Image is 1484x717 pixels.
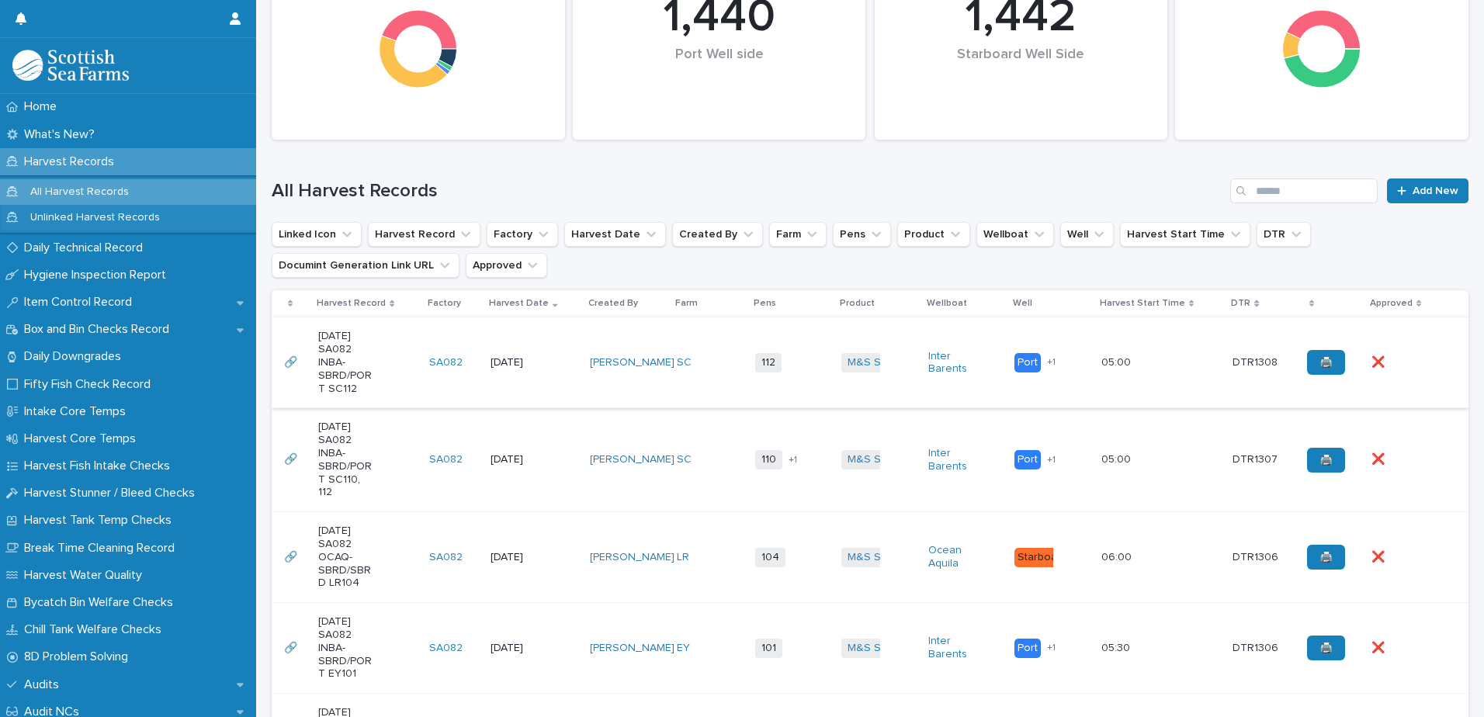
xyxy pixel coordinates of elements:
[1371,353,1388,369] p: ❌
[1319,643,1333,653] span: 🖨️
[928,350,983,376] a: Inter Barents
[755,548,785,567] span: 104
[18,404,138,419] p: Intake Core Temps
[1307,350,1345,375] a: 🖨️
[1047,643,1056,653] span: + 1
[18,377,163,392] p: Fifty Fish Check Record
[18,268,179,282] p: Hygiene Inspection Report
[1307,545,1345,570] a: 🖨️
[1307,448,1345,473] a: 🖨️
[1319,455,1333,466] span: 🖨️
[672,222,763,247] button: Created By
[755,353,782,372] span: 112
[590,551,674,564] a: [PERSON_NAME]
[487,222,558,247] button: Factory
[18,568,154,583] p: Harvest Water Quality
[1014,639,1041,658] div: Port
[18,486,207,501] p: Harvest Stunner / Bleed Checks
[1233,548,1281,564] p: DTR1306
[1101,353,1134,369] p: 05:00
[1233,353,1281,369] p: DTR1308
[18,154,127,169] p: Harvest Records
[1371,450,1388,466] p: ❌
[840,295,875,312] p: Product
[677,356,692,369] a: SC
[1413,185,1458,196] span: Add New
[976,222,1054,247] button: Wellboat
[599,47,840,95] div: Port Well side
[1319,552,1333,563] span: 🖨️
[928,635,983,661] a: Inter Barents
[848,453,906,466] a: M&S Select
[18,431,148,446] p: Harvest Core Temps
[272,253,459,278] button: Documint Generation Link URL
[590,453,674,466] a: [PERSON_NAME]
[272,603,1468,694] tr: 🔗🔗 [DATE] SA082 INBA-SBRD/PORT EY101SA082 [DATE][PERSON_NAME] EY 101M&S Select Inter Barents Port...
[284,353,300,369] p: 🔗
[677,551,689,564] a: LR
[1257,222,1311,247] button: DTR
[18,649,140,664] p: 8D Problem Solving
[272,222,362,247] button: Linked Icon
[272,180,1224,203] h1: All Harvest Records
[18,459,182,473] p: Harvest Fish Intake Checks
[789,455,797,465] span: + 1
[18,127,107,142] p: What's New?
[491,642,546,655] p: [DATE]
[18,185,141,199] p: All Harvest Records
[754,295,776,312] p: Pens
[284,548,300,564] p: 🔗
[1100,295,1185,312] p: Harvest Start Time
[1371,548,1388,564] p: ❌
[588,295,638,312] p: Created By
[1387,178,1468,203] a: Add New
[901,47,1142,95] div: Starboard Well Side
[18,349,133,364] p: Daily Downgrades
[677,453,692,466] a: SC
[848,356,906,369] a: M&S Select
[1233,450,1281,466] p: DTR1307
[272,317,1468,408] tr: 🔗🔗 [DATE] SA082 INBA-SBRD/PORT SC112SA082 [DATE][PERSON_NAME] SC 112M&S Select Inter Barents Port...
[1101,639,1133,655] p: 05:30
[677,642,690,655] a: EY
[318,421,373,499] p: [DATE] SA082 INBA-SBRD/PORT SC110, 112
[491,551,546,564] p: [DATE]
[928,544,983,570] a: Ocean Aquila
[755,450,782,469] span: 110
[1371,639,1388,655] p: ❌
[429,642,463,655] a: SA082
[428,295,461,312] p: Factory
[590,356,674,369] a: [PERSON_NAME]
[466,253,547,278] button: Approved
[590,642,674,655] a: [PERSON_NAME]
[318,615,373,681] p: [DATE] SA082 INBA-SBRD/PORT EY101
[1101,548,1135,564] p: 06:00
[491,356,546,369] p: [DATE]
[18,513,184,528] p: Harvest Tank Temp Checks
[284,450,300,466] p: 🔗
[18,677,71,692] p: Audits
[897,222,970,247] button: Product
[1231,295,1250,312] p: DTR
[833,222,891,247] button: Pens
[769,222,827,247] button: Farm
[1307,636,1345,660] a: 🖨️
[928,447,983,473] a: Inter Barents
[1230,178,1378,203] input: Search
[18,595,185,610] p: Bycatch Bin Welfare Checks
[429,356,463,369] a: SA082
[318,330,373,395] p: [DATE] SA082 INBA-SBRD/PORT SC112
[1047,358,1056,367] span: + 1
[18,541,187,556] p: Break Time Cleaning Record
[18,622,174,637] p: Chill Tank Welfare Checks
[491,453,546,466] p: [DATE]
[1370,295,1413,312] p: Approved
[848,551,906,564] a: M&S Select
[429,453,463,466] a: SA082
[18,241,155,255] p: Daily Technical Record
[368,222,480,247] button: Harvest Record
[18,295,144,310] p: Item Control Record
[1014,450,1041,469] div: Port
[1319,357,1333,368] span: 🖨️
